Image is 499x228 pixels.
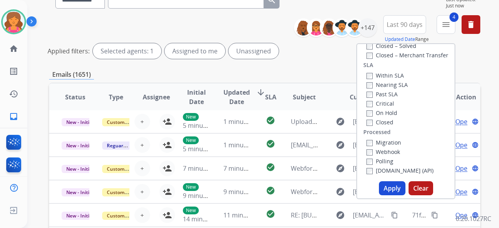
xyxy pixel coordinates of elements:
span: Customer Support [102,212,153,220]
button: + [134,207,150,223]
mat-icon: explore [336,187,345,196]
span: 5 minutes ago [183,121,225,130]
mat-icon: list_alt [9,67,18,76]
span: Updated Date [223,88,250,106]
mat-icon: explore [336,210,345,220]
span: Open [455,187,471,196]
mat-icon: check_circle [266,139,275,148]
input: Nearing SLA [366,82,373,88]
span: 9 minutes ago [183,191,225,200]
label: Past SLA [366,90,398,98]
mat-icon: explore [336,140,345,150]
span: Open [455,140,471,150]
button: Apply [379,181,405,195]
div: Selected agents: 1 [93,43,161,59]
span: Range [385,36,429,42]
span: New - Initial [62,118,98,126]
input: [DOMAIN_NAME] (API) [366,168,373,174]
span: Open [455,210,471,220]
span: + [140,140,144,150]
span: 11 minutes ago [223,211,269,219]
span: Status [65,92,85,102]
button: 4 [437,15,455,34]
p: New [183,183,199,191]
label: Closed – Solved [366,42,416,49]
span: [EMAIL_ADDRESS][DOMAIN_NAME] - Manufacturers tag [291,141,451,149]
mat-icon: history [9,89,18,99]
mat-icon: explore [336,164,345,173]
span: [EMAIL_ADDRESS][DOMAIN_NAME] [353,210,386,220]
mat-icon: person_add [163,164,172,173]
input: Closed [366,120,373,126]
span: [EMAIL_ADDRESS][DOMAIN_NAME] [353,164,386,173]
span: Customer [350,92,380,102]
span: Webform from [EMAIL_ADDRESS][DOMAIN_NAME] on [DATE] [291,187,467,196]
span: RE: [BULK] Action required: Extend claim approved for replacement [291,211,488,219]
mat-icon: content_copy [391,212,398,219]
mat-icon: language [472,165,479,172]
span: Webform from [EMAIL_ADDRESS][DOMAIN_NAME] on [DATE] [291,164,467,173]
mat-icon: delete [466,20,476,29]
mat-icon: arrow_downward [256,88,265,97]
button: + [134,137,150,153]
p: New [183,207,199,214]
mat-icon: language [472,141,479,148]
label: Within SLA [366,72,404,79]
span: [EMAIL_ADDRESS][DOMAIN_NAME] [353,140,386,150]
input: Migration [366,140,373,146]
button: Last 90 days [383,15,426,34]
span: Customer Support [102,118,153,126]
span: 7 minutes ago [223,164,265,173]
span: SLA [265,92,276,102]
mat-icon: person_add [163,210,172,220]
button: Updated Date [385,36,415,42]
label: SLA [363,61,373,69]
mat-icon: person_add [163,187,172,196]
mat-icon: menu [441,20,451,29]
span: Subject [293,92,316,102]
label: Closed – Merchant Transfer [366,51,448,59]
input: Past SLA [366,92,373,98]
p: 0.20.1027RC [456,214,491,223]
span: Upload photos [291,117,335,126]
label: Processed [363,128,391,136]
label: Closed [366,118,393,126]
span: 1 minute ago [223,117,262,126]
p: New [183,136,199,144]
span: Reguard CS [102,141,138,150]
span: 4 [449,12,458,22]
span: Open [455,117,471,126]
span: Just now [446,3,480,9]
label: Webhook [366,148,400,156]
button: + [134,161,150,176]
span: [EMAIL_ADDRESS][DOMAIN_NAME] [353,117,386,126]
span: 5 minutes ago [183,145,225,153]
div: Assigned to me [165,43,225,59]
span: + [140,187,144,196]
span: + [140,210,144,220]
div: +147 [358,18,377,37]
input: Critical [366,101,373,107]
label: Polling [366,157,393,165]
mat-icon: check_circle [266,186,275,195]
p: New [183,113,199,121]
button: Clear [409,181,433,195]
label: [DOMAIN_NAME] (API) [366,167,434,174]
span: [EMAIL_ADDRESS][DOMAIN_NAME] [353,187,386,196]
button: + [134,114,150,129]
span: Type [109,92,123,102]
label: Critical [366,100,394,107]
span: New - Initial [62,141,98,150]
span: Initial Date [183,88,211,106]
span: Last 90 days [387,23,423,26]
mat-icon: check_circle [266,163,275,172]
span: Customer Support [102,188,153,196]
mat-icon: person_add [163,140,172,150]
mat-icon: explore [336,117,345,126]
span: + [140,164,144,173]
span: Open [455,164,471,173]
input: Webhook [366,149,373,156]
span: 9 minutes ago [223,187,265,196]
mat-icon: check_circle [266,116,275,125]
mat-icon: person_add [163,117,172,126]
